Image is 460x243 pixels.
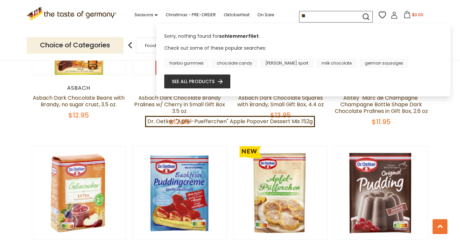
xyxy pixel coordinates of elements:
img: Dr. Oetker Gelierzucker 2:1, 500g [32,146,126,240]
a: Asbach Dark Chocolate Beans with Brandy, no sugar crust, 3.5 oz. [33,94,125,108]
img: Dr. Oetker Pudding Creme for Baking, Vanilla, 35g [133,146,226,240]
a: german sausages [360,59,408,68]
a: haribo gummies [164,59,209,68]
a: On Sale [257,11,274,19]
span: $12.95 [68,111,89,120]
a: [PERSON_NAME] sport [260,59,314,68]
img: Dr. Oetker "Apfel-Puefferchen" Apple Popover Dessert Mix 152g [234,146,327,240]
a: Asbach Dark Chocolate Squares with Brandy, Small Gift Box, 4.4 oz [237,94,324,108]
a: chocolate candy [211,59,257,68]
a: milk chocolate [316,59,357,68]
div: Asbach [32,85,126,91]
b: schlemmerfilet [219,33,259,39]
a: Dr. Oetker "Apfel-Puefferchen" Apple Popover Dessert Mix 152g [145,116,315,127]
button: $0.00 [399,11,427,21]
div: Check out some of these popular searches: [164,44,442,68]
div: Instant Search Results [156,24,450,96]
img: Dr. Oetker Dark Chocolate Pudding Mix 3 Packets, 37g per packet [334,146,428,240]
span: $13.95 [270,111,291,120]
img: previous arrow [124,39,137,52]
a: Oktoberfest [224,11,249,19]
a: Food By Category [145,43,183,48]
a: See all products [172,78,223,85]
span: $11.95 [372,117,391,126]
span: $0.00 [412,12,423,18]
p: Choice of Categories [27,37,123,53]
div: Sorry, nothing found for . [164,33,442,44]
a: Seasons [134,11,158,19]
a: Abtey "Marc de Champagne" Champagne Bottle Shape Dark Chocolate Pralines in Gift Box, 2.6 oz [335,94,428,115]
div: Asbach [133,85,227,91]
a: Asbach Dark Chocolate Brandy Pralines w/ Cherry in Small Gift Box 3.5 oz [134,94,225,115]
a: Christmas - PRE-ORDER [166,11,216,19]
